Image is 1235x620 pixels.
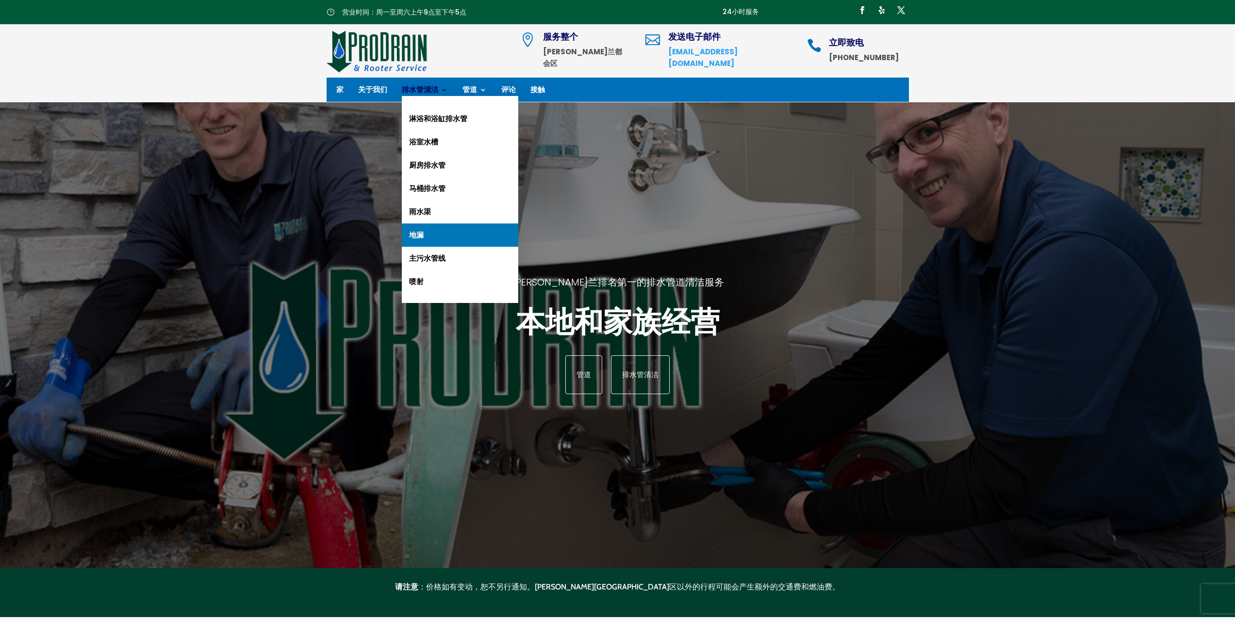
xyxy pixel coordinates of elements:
a: 接触 [530,86,545,97]
a: 马桶排水管 [402,177,518,200]
font: 立即致电 [829,36,864,48]
font: 喷射 [409,276,424,286]
font: 马桶排水管 [409,183,445,193]
a: 地漏 [402,223,518,247]
font: 淋浴和浴缸排水管 [409,113,467,124]
font: 24小时服务 [723,7,759,16]
a: 管道 [565,355,602,394]
font: 管道 [576,369,591,380]
a: 在 Yelp 上关注 [874,2,889,18]
font: 雨水渠 [409,207,431,217]
a: 管道 [462,86,487,97]
font: 营业时间：周一至周六上午9点至下午5点 [342,7,466,17]
font: 家 [336,84,344,95]
a: 排水管清洁 [611,355,670,394]
font: 浴室水槽 [409,137,438,147]
a: 排水管清洁 [402,86,448,97]
a: [EMAIL_ADDRESS][DOMAIN_NAME] [668,47,738,68]
a: 评论 [501,86,516,97]
font:  [645,32,660,47]
a: 淋浴和浴缸排水管 [402,107,518,130]
font: 排水管清洁 [622,369,659,380]
a: 浴室水槽 [402,130,518,154]
font: 管道 [462,84,477,95]
font: 请注意 [395,582,418,591]
font: 关于我们 [358,84,387,95]
a: 关注 X [893,2,909,18]
font: 排水管清洁 [402,84,438,95]
font: 地漏 [409,230,424,240]
font: 主污水管线 [409,253,445,263]
font: 评论 [501,84,516,95]
font: 发送电子邮件 [668,31,721,43]
font: } [327,8,334,16]
a: 雨水渠 [402,200,518,223]
a: 家 [336,86,344,97]
a: 关于我们 [358,86,387,97]
font: [PERSON_NAME]兰排名第一的排水管道清洁服务 [511,275,724,289]
a: 主污水管线 [402,247,518,270]
font: 服务整个 [543,31,578,43]
a: 在 Facebook 上关注 [855,2,870,18]
font: 厨房排水管 [409,160,445,170]
font: ：价格如有变动，恕不另行通知。[PERSON_NAME][GEOGRAPHIC_DATA]区以外的行程可能会产生额外的交通费和燃油费。 [418,582,840,591]
font: 本地和家族经营 [516,302,720,342]
font: [PHONE_NUMBER] [829,52,899,63]
font: [PERSON_NAME]兰都会区 [543,47,622,68]
font:  [520,32,535,47]
font:  [807,38,822,53]
a: 喷射 [402,270,518,293]
a: 厨房排水管 [402,154,518,177]
font: 接触 [530,84,545,95]
img: 网站徽标-100h [327,29,428,73]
